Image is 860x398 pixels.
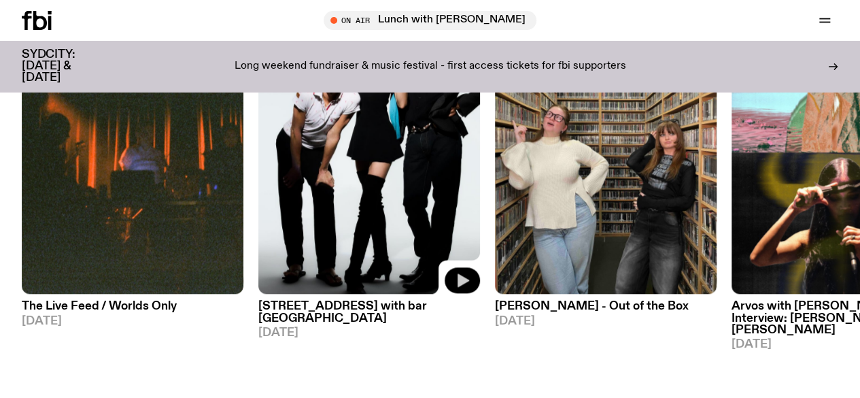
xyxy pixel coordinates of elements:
span: [DATE] [495,316,717,327]
span: [DATE] [22,316,243,327]
h3: [PERSON_NAME] - Out of the Box [495,301,717,312]
button: On AirLunch with [PERSON_NAME] [324,11,536,30]
h3: [STREET_ADDRESS] with bar [GEOGRAPHIC_DATA] [258,301,480,324]
a: [PERSON_NAME] - Out of the Box[DATE] [495,294,717,327]
span: [DATE] [258,327,480,339]
h3: SYDCITY: [DATE] & [DATE] [22,49,109,84]
p: Long weekend fundraiser & music festival - first access tickets for fbi supporters [235,61,626,73]
h3: The Live Feed / Worlds Only [22,301,243,312]
a: The Live Feed / Worlds Only[DATE] [22,294,243,327]
a: [STREET_ADDRESS] with bar [GEOGRAPHIC_DATA][DATE] [258,294,480,338]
